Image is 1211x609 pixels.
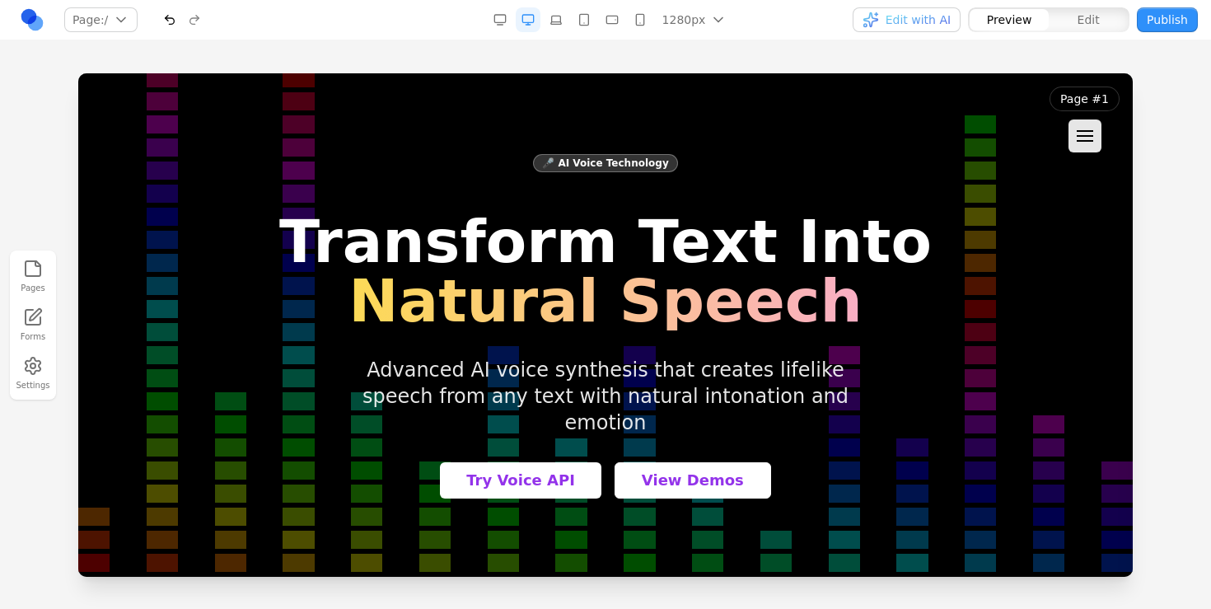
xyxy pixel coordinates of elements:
[455,81,599,99] div: 🎤 AI Voice Technology
[488,7,512,32] button: Desktop Wide
[656,7,731,32] button: 1280px
[516,7,540,32] button: Desktop
[987,12,1032,28] span: Preview
[1137,7,1198,32] button: Publish
[886,12,951,28] span: Edit with AI
[853,7,961,32] button: Edit with AI
[78,73,1133,577] iframe: Preview
[15,353,51,395] button: Settings
[15,255,51,297] button: Pages
[362,389,523,425] button: Try Voice API
[64,7,138,32] button: Page:/
[15,304,51,346] a: Forms
[250,283,804,363] p: Advanced AI voice synthesis that creates lifelike speech from any text with natural intonation an...
[572,7,596,32] button: Tablet
[544,7,568,32] button: Laptop
[536,389,693,425] button: View Demos
[1078,12,1100,28] span: Edit
[628,7,652,32] button: Mobile
[201,138,853,257] h1: Transform Text Into
[600,7,624,32] button: Mobile Landscape
[201,198,853,257] span: Natural Speech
